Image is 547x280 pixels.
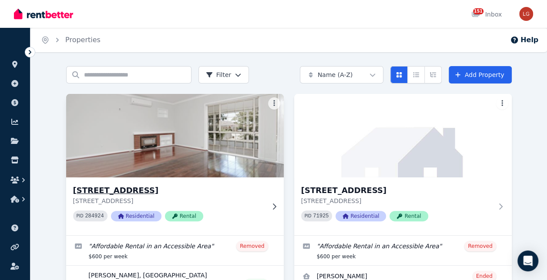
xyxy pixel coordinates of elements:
img: RentBetter [14,7,73,20]
button: Filter [198,66,249,83]
div: View options [390,66,442,83]
span: 151 [473,8,483,14]
span: Rental [389,211,428,221]
a: Edit listing: Affordable Rental in an Accessible Area [294,236,512,265]
img: 43B Cale Street, Como [294,94,512,177]
img: 43A Cale Street, Como [60,92,289,180]
button: Expanded list view [424,66,442,83]
img: Ling Gong [519,7,533,21]
span: Name (A-Z) [318,70,353,79]
span: Rental [165,211,203,221]
h3: [STREET_ADDRESS] [73,184,265,197]
a: 43A Cale Street, Como[STREET_ADDRESS][STREET_ADDRESS]PID 284924ResidentialRental [66,94,284,235]
small: PID [77,213,84,218]
code: 284924 [85,213,104,219]
span: Filter [206,70,232,79]
a: Edit listing: Affordable Rental in an Accessible Area [66,236,284,265]
nav: Breadcrumb [30,28,111,52]
div: Inbox [471,10,502,19]
a: Add Property [449,66,512,83]
h3: [STREET_ADDRESS] [301,184,493,197]
p: [STREET_ADDRESS] [301,197,493,205]
button: Card view [390,66,408,83]
p: [STREET_ADDRESS] [73,197,265,205]
div: Open Intercom Messenger [517,250,538,271]
span: Residential [111,211,161,221]
button: More options [496,97,508,110]
button: More options [268,97,280,110]
code: 71925 [313,213,329,219]
button: Help [510,35,538,45]
span: Residential [336,211,386,221]
button: Name (A-Z) [300,66,383,83]
a: Properties [65,36,101,44]
a: 43B Cale Street, Como[STREET_ADDRESS][STREET_ADDRESS]PID 71925ResidentialRental [294,94,512,235]
button: Compact list view [407,66,425,83]
small: PID [305,213,312,218]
